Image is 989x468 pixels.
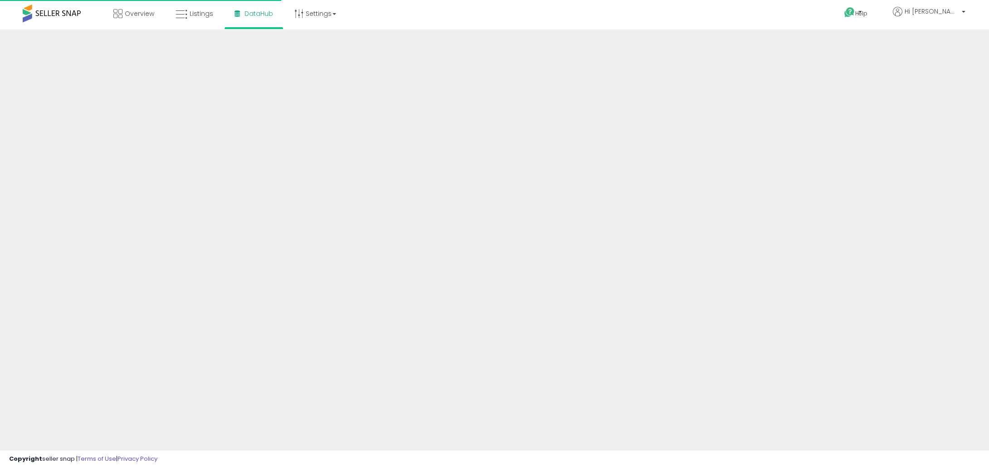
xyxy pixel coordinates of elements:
span: DataHub [245,9,273,18]
span: Listings [190,9,213,18]
span: Hi [PERSON_NAME] [905,7,959,16]
span: Help [855,10,867,17]
i: Get Help [844,7,855,18]
span: Overview [125,9,154,18]
a: Hi [PERSON_NAME] [893,7,965,27]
